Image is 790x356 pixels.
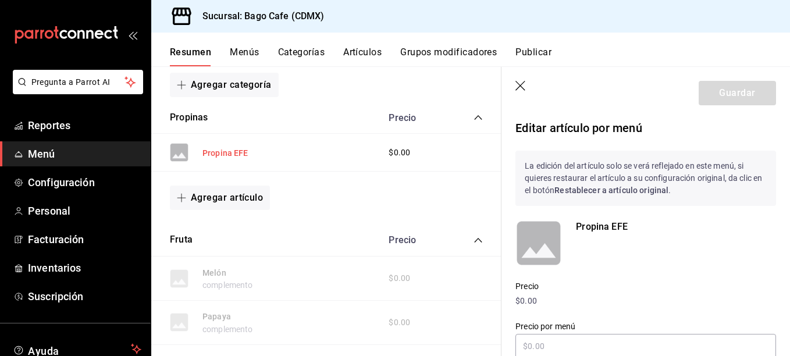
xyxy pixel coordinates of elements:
button: Artículos [343,47,382,66]
button: Agregar artículo [170,186,270,210]
button: open_drawer_menu [128,30,137,40]
span: Facturación [28,232,141,247]
button: Fruta [170,233,193,247]
button: Propina EFE [202,147,248,159]
div: Precio [377,234,451,245]
strong: Restablecer a artículo original [554,186,668,195]
button: Grupos modificadores [400,47,497,66]
p: La edición del artículo solo se verá reflejado en este menú, si quieres restaurar el artículo a s... [515,151,776,206]
button: Categorías [278,47,325,66]
button: Agregar categoría [170,73,279,97]
span: $0.00 [389,147,410,159]
span: Suscripción [28,289,141,304]
button: Publicar [515,47,551,66]
p: $0.00 [515,295,776,307]
span: Personal [28,203,141,219]
p: Propina EFE [576,220,776,234]
div: navigation tabs [170,47,790,66]
div: Precio [377,112,451,123]
button: Propinas [170,111,208,124]
a: Pregunta a Parrot AI [8,84,143,97]
button: Menús [230,47,259,66]
span: Reportes [28,118,141,133]
label: Precio por menú [515,322,776,330]
span: Ayuda [28,342,126,356]
span: Configuración [28,175,141,190]
button: Pregunta a Parrot AI [13,70,143,94]
button: collapse-category-row [474,236,483,245]
span: Pregunta a Parrot AI [31,76,125,88]
h3: Sucursal: Bago Cafe (CDMX) [193,9,324,23]
span: Inventarios [28,260,141,276]
p: Editar artículo por menú [515,119,776,137]
span: Menú [28,146,141,162]
button: Resumen [170,47,211,66]
button: collapse-category-row [474,113,483,122]
p: Precio [515,280,776,293]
